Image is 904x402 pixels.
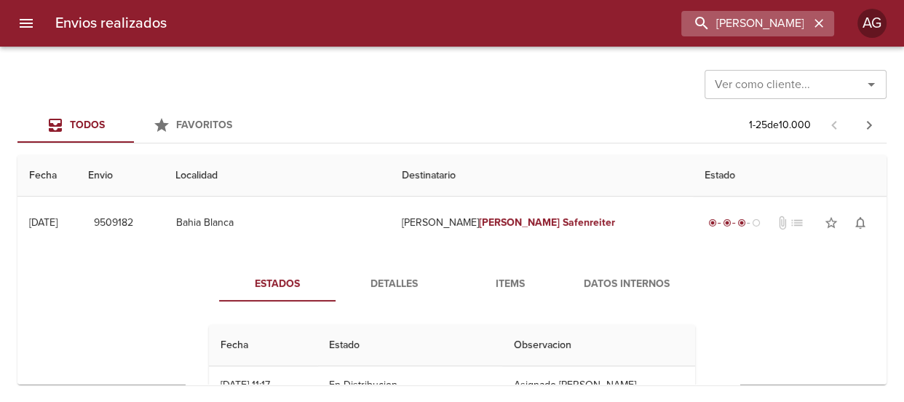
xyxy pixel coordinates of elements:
div: [DATE] 11:17 [221,379,270,391]
span: radio_button_checked [737,218,745,227]
th: Destinatario [390,155,693,197]
div: [DATE] [29,216,58,229]
span: Todos [70,119,105,131]
button: Activar notificaciones [846,208,875,237]
p: 1 - 25 de 10.000 [749,118,811,133]
em: [PERSON_NAME] [479,216,560,229]
span: Detalles [344,275,443,293]
button: menu [9,6,44,41]
button: Abrir [861,74,881,95]
th: Estado [693,155,887,197]
input: buscar [681,11,809,36]
th: Envio [76,155,164,197]
span: star_border [824,216,838,230]
div: Tabs Envios [17,108,250,143]
span: Favoritos [176,119,232,131]
span: 9509182 [94,214,133,232]
th: Localidad [164,155,390,197]
th: Estado [317,325,503,366]
button: 9509182 [88,210,139,237]
div: En viaje [705,216,763,230]
th: Fecha [209,325,317,366]
div: Tabs detalle de guia [219,267,685,301]
div: Abrir información de usuario [857,9,887,38]
th: Observacion [502,325,695,366]
span: Pagina anterior [817,117,852,132]
span: radio_button_unchecked [751,218,760,227]
em: Safenreiter [563,216,615,229]
button: Agregar a favoritos [817,208,846,237]
span: notifications_none [853,216,868,230]
span: radio_button_checked [722,218,731,227]
h6: Envios realizados [55,12,167,35]
td: Bahia Blanca [164,197,390,249]
th: Fecha [17,155,76,197]
span: No tiene pedido asociado [790,216,804,230]
td: [PERSON_NAME] [390,197,693,249]
div: AG [857,9,887,38]
span: Datos Internos [577,275,676,293]
span: Estados [228,275,327,293]
span: radio_button_checked [707,218,716,227]
span: Pagina siguiente [852,108,887,143]
span: Items [461,275,560,293]
span: No tiene documentos adjuntos [775,216,790,230]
